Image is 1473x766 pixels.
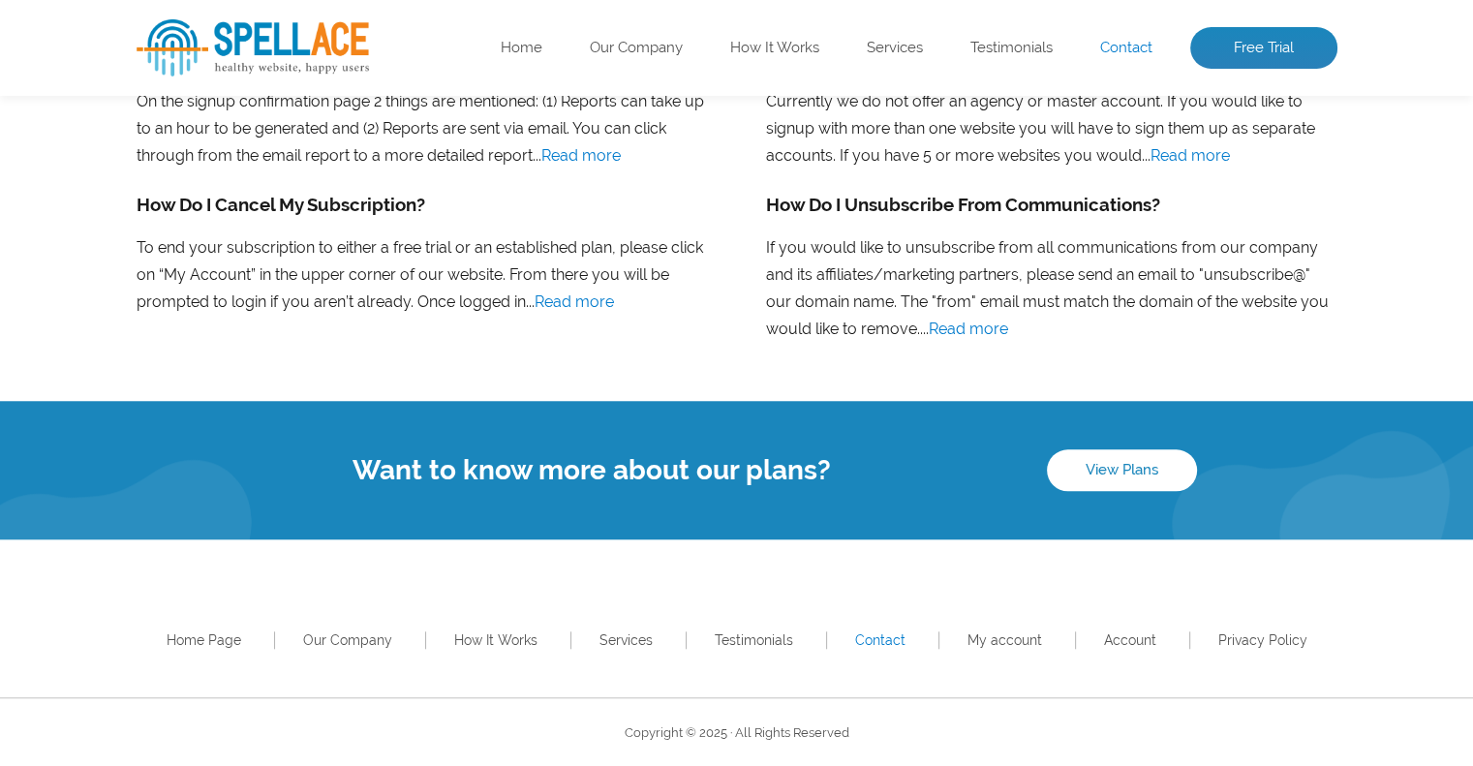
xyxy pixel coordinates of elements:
a: Free Trial [1190,27,1337,70]
a: Privacy Policy [1218,632,1307,648]
span: Copyright © 2025 · All Rights Reserved [625,725,849,740]
nav: Footer Primary Menu [137,627,1337,654]
a: Home Page [167,632,241,648]
a: Home [501,39,542,58]
a: Contact [855,632,905,648]
h4: Want to know more about our plans? [137,454,1047,486]
a: My account [967,632,1042,648]
li: To end your subscription to either a free trial or an established plan, please click on “My Accou... [107,189,737,363]
a: Services [867,39,923,58]
a: Contact [1100,39,1152,58]
a: Read more [929,320,1008,338]
h3: How Do I Cancel My Subscription? [137,189,708,221]
img: SpellAce [137,19,369,77]
li: On the signup confirmation page 2 things are mentioned: (1) Reports can take up to an hour to be ... [107,10,737,189]
a: Our Company [590,39,683,58]
a: Read more [535,292,614,311]
a: Testimonials [970,39,1053,58]
h3: How Do I Unsubscribe From Communications? [766,189,1337,221]
a: How It Works [454,632,537,648]
a: Read more [1151,146,1230,165]
a: Account [1104,632,1156,648]
a: View Plans [1047,449,1197,490]
li: If you would like to unsubscribe from all communications from our company and its affiliates/mark... [737,189,1366,363]
a: Read more [541,146,621,165]
a: Our Company [303,632,392,648]
a: Testimonials [715,632,793,648]
li: Currently we do not offer an agency or master account. If you would like to signup with more than... [737,10,1366,189]
a: How It Works [730,39,819,58]
a: Services [599,632,653,648]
